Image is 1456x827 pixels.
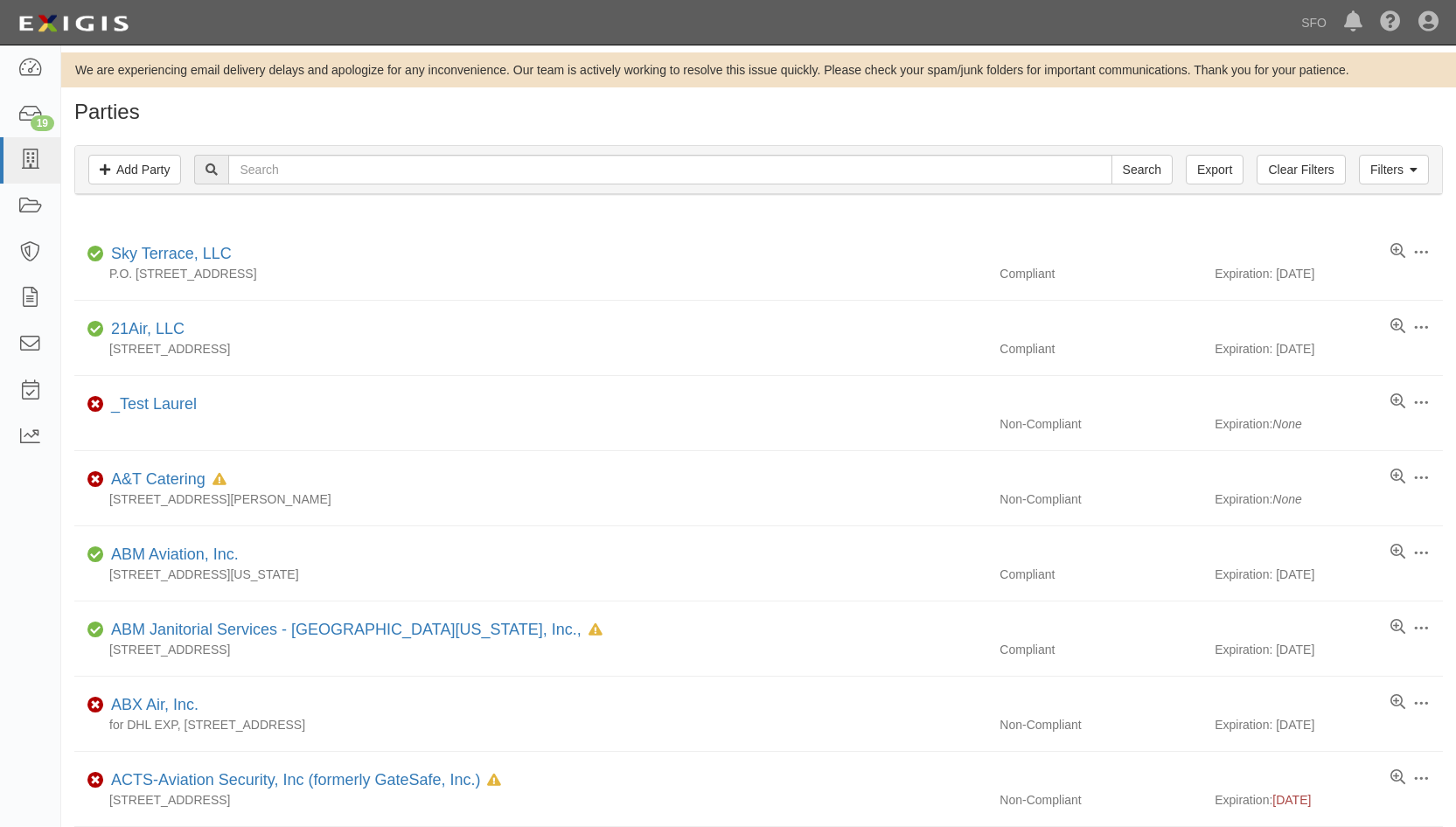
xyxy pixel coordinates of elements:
div: Expiration: [DATE] [1215,340,1443,358]
div: Expiration: [1215,791,1443,809]
div: ACTS-Aviation Security, Inc (formerly GateSafe, Inc.) [104,769,501,792]
a: View results summary [1390,544,1405,561]
div: Expiration: [1215,415,1443,433]
input: Search [1111,155,1173,184]
div: Compliant [986,641,1215,658]
a: View results summary [1390,469,1405,486]
a: View results summary [1390,619,1405,636]
a: View results summary [1390,243,1405,261]
i: Compliant [87,248,104,261]
div: P.O. [STREET_ADDRESS] [74,265,986,282]
i: In Default since 10/25/2023 [212,474,226,486]
div: [STREET_ADDRESS] [74,791,986,809]
a: Export [1186,155,1244,184]
span: [DATE] [1272,793,1311,807]
img: logo-5460c22ac91f19d4615b14bd174203de0afe785f0fc80cf4dbbc73dc1793850b.png [13,8,134,39]
i: Compliant [87,323,104,336]
h1: Parties [74,101,1443,123]
div: We are experiencing email delivery delays and apologize for any inconvenience. Our team is active... [61,61,1456,79]
div: Compliant [986,566,1215,583]
div: Non-Compliant [986,791,1215,809]
a: ACTS-Aviation Security, Inc (formerly GateSafe, Inc.) [111,771,480,789]
a: View results summary [1390,694,1405,712]
div: ABM Aviation, Inc. [104,544,239,566]
div: A&T Catering [104,469,226,491]
a: View results summary [1390,769,1405,787]
a: 21Air, LLC [111,320,185,337]
i: Non-Compliant [87,775,104,787]
i: None [1272,417,1301,431]
div: ABX Air, Inc. [104,694,199,717]
div: 21Air, LLC [104,318,185,341]
div: Non-Compliant [986,716,1215,733]
div: [STREET_ADDRESS][PERSON_NAME] [74,490,986,508]
div: Expiration: [DATE] [1215,641,1443,658]
div: ABM Janitorial Services - Northern California, Inc., [104,619,603,642]
a: Sky Terrace, LLC [111,245,232,262]
a: View results summary [1390,393,1405,411]
div: Non-Compliant [986,490,1215,508]
a: Filters [1359,155,1429,184]
i: Non-Compliant [87,699,104,712]
div: Expiration: [1215,490,1443,508]
div: Compliant [986,265,1215,282]
div: Non-Compliant [986,415,1215,433]
div: Expiration: [DATE] [1215,716,1443,733]
a: Clear Filters [1257,155,1345,184]
a: ABX Air, Inc. [111,696,199,713]
div: [STREET_ADDRESS] [74,641,986,658]
div: Expiration: [DATE] [1215,265,1443,282]
div: Compliant [986,340,1215,358]
a: View results summary [1390,318,1405,336]
i: Help Center - Complianz [1380,12,1401,33]
i: None [1272,492,1301,506]
a: _Test Laurel [111,395,197,413]
i: Compliant [87,549,104,561]
input: Search [228,155,1111,184]
i: In Default since 11/14/2024 [589,624,603,636]
a: ABM Janitorial Services - [GEOGRAPHIC_DATA][US_STATE], Inc., [111,621,582,638]
div: [STREET_ADDRESS] [74,340,986,358]
div: [STREET_ADDRESS][US_STATE] [74,566,986,583]
i: Compliant [87,624,104,636]
a: SFO [1292,5,1335,40]
div: for DHL EXP, [STREET_ADDRESS] [74,716,986,733]
a: ABM Aviation, Inc. [111,546,239,563]
i: In Default since 05/07/2025 [487,775,501,787]
i: Non-Compliant [87,474,104,486]
a: Add Party [88,155,181,184]
a: A&T Catering [111,470,206,488]
i: Non-Compliant [87,399,104,411]
div: Expiration: [DATE] [1215,566,1443,583]
div: 19 [31,115,54,131]
div: _Test Laurel [104,393,197,416]
div: Sky Terrace, LLC [104,243,232,266]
